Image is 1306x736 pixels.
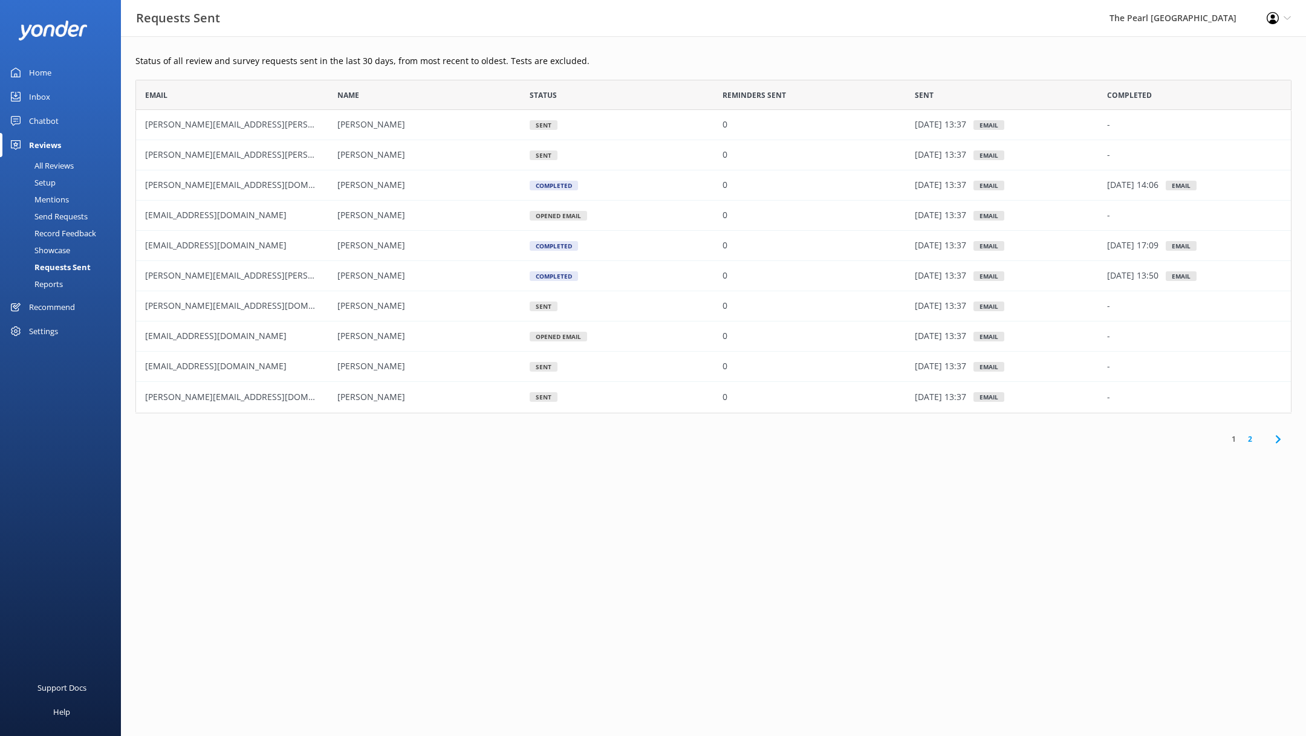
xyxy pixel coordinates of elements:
[145,331,287,342] span: [EMAIL_ADDRESS][DOMAIN_NAME]
[1107,360,1110,373] p: -
[973,392,1004,402] div: Email
[145,270,422,282] span: [PERSON_NAME][EMAIL_ADDRESS][PERSON_NAME][DOMAIN_NAME]
[135,201,1291,231] div: row
[915,360,966,373] p: [DATE] 13:37
[915,89,934,101] span: Sent
[1226,433,1242,445] a: 1
[973,181,1004,190] div: Email
[337,331,405,342] span: [PERSON_NAME]
[530,150,557,160] div: Sent
[530,241,578,251] div: Completed
[7,157,121,174] a: All Reviews
[145,149,422,161] span: [PERSON_NAME][EMAIL_ADDRESS][PERSON_NAME][DOMAIN_NAME]
[337,149,405,161] span: [PERSON_NAME]
[530,120,557,130] div: Sent
[915,149,966,162] p: [DATE] 13:37
[973,302,1004,311] div: Email
[7,276,121,292] a: Reports
[145,240,287,251] span: [EMAIL_ADDRESS][DOMAIN_NAME]
[530,332,587,341] div: Opened Email
[530,89,557,101] span: Status
[915,179,966,192] p: [DATE] 13:37
[145,361,287,372] span: [EMAIL_ADDRESS][DOMAIN_NAME]
[973,241,1004,251] div: Email
[723,270,727,283] p: 0
[337,300,405,312] span: [PERSON_NAME]
[135,54,1291,68] p: Status of all review and survey requests sent in the last 30 days, from most recent to oldest. Te...
[1107,330,1110,343] p: -
[145,119,422,131] span: [PERSON_NAME][EMAIL_ADDRESS][PERSON_NAME][DOMAIN_NAME]
[530,271,578,281] div: Completed
[7,276,63,292] div: Reports
[1107,149,1110,162] p: -
[973,332,1004,341] div: Email
[723,179,727,192] p: 0
[1107,239,1158,253] p: [DATE] 17:09
[7,259,121,276] a: Requests Sent
[7,191,121,208] a: Mentions
[530,211,587,221] div: Opened Email
[29,319,58,343] div: Settings
[973,362,1004,372] div: Email
[915,209,966,222] p: [DATE] 13:37
[973,211,1004,221] div: Email
[29,60,51,85] div: Home
[337,119,405,131] span: [PERSON_NAME]
[1242,433,1258,445] a: 2
[37,676,86,700] div: Support Docs
[135,352,1291,382] div: row
[7,208,88,225] div: Send Requests
[29,295,75,319] div: Recommend
[915,300,966,313] p: [DATE] 13:37
[135,110,1291,140] div: row
[135,291,1291,321] div: row
[7,259,91,276] div: Requests Sent
[145,179,354,191] span: [PERSON_NAME][EMAIL_ADDRESS][DOMAIN_NAME]
[135,110,1291,412] div: grid
[337,210,405,221] span: [PERSON_NAME]
[1107,179,1158,192] p: [DATE] 14:06
[135,170,1291,201] div: row
[1166,241,1197,251] div: email
[7,191,69,208] div: Mentions
[1107,390,1110,404] p: -
[723,209,727,222] p: 0
[145,300,354,312] span: [PERSON_NAME][EMAIL_ADDRESS][DOMAIN_NAME]
[1107,89,1152,101] span: Completed
[973,120,1004,130] div: Email
[915,330,966,343] p: [DATE] 13:37
[1107,118,1110,132] p: -
[723,89,786,101] span: Reminders Sent
[7,242,70,259] div: Showcase
[723,118,727,132] p: 0
[145,210,287,221] span: [EMAIL_ADDRESS][DOMAIN_NAME]
[7,242,121,259] a: Showcase
[1107,270,1158,283] p: [DATE] 13:50
[723,300,727,313] p: 0
[145,89,167,101] span: Email
[723,149,727,162] p: 0
[530,392,557,402] div: Sent
[135,261,1291,291] div: row
[135,231,1291,261] div: row
[29,85,50,109] div: Inbox
[723,360,727,373] p: 0
[530,362,557,372] div: Sent
[973,150,1004,160] div: Email
[1166,271,1197,281] div: email
[337,179,405,191] span: [PERSON_NAME]
[1107,300,1110,313] p: -
[145,391,354,402] span: [PERSON_NAME][EMAIL_ADDRESS][DOMAIN_NAME]
[337,270,405,282] span: [PERSON_NAME]
[136,8,220,28] h3: Requests Sent
[723,390,727,404] p: 0
[7,157,74,174] div: All Reviews
[337,240,405,251] span: [PERSON_NAME]
[337,89,359,101] span: Name
[1166,181,1197,190] div: email
[723,239,727,253] p: 0
[530,181,578,190] div: Completed
[53,700,70,724] div: Help
[135,382,1291,412] div: row
[7,174,56,191] div: Setup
